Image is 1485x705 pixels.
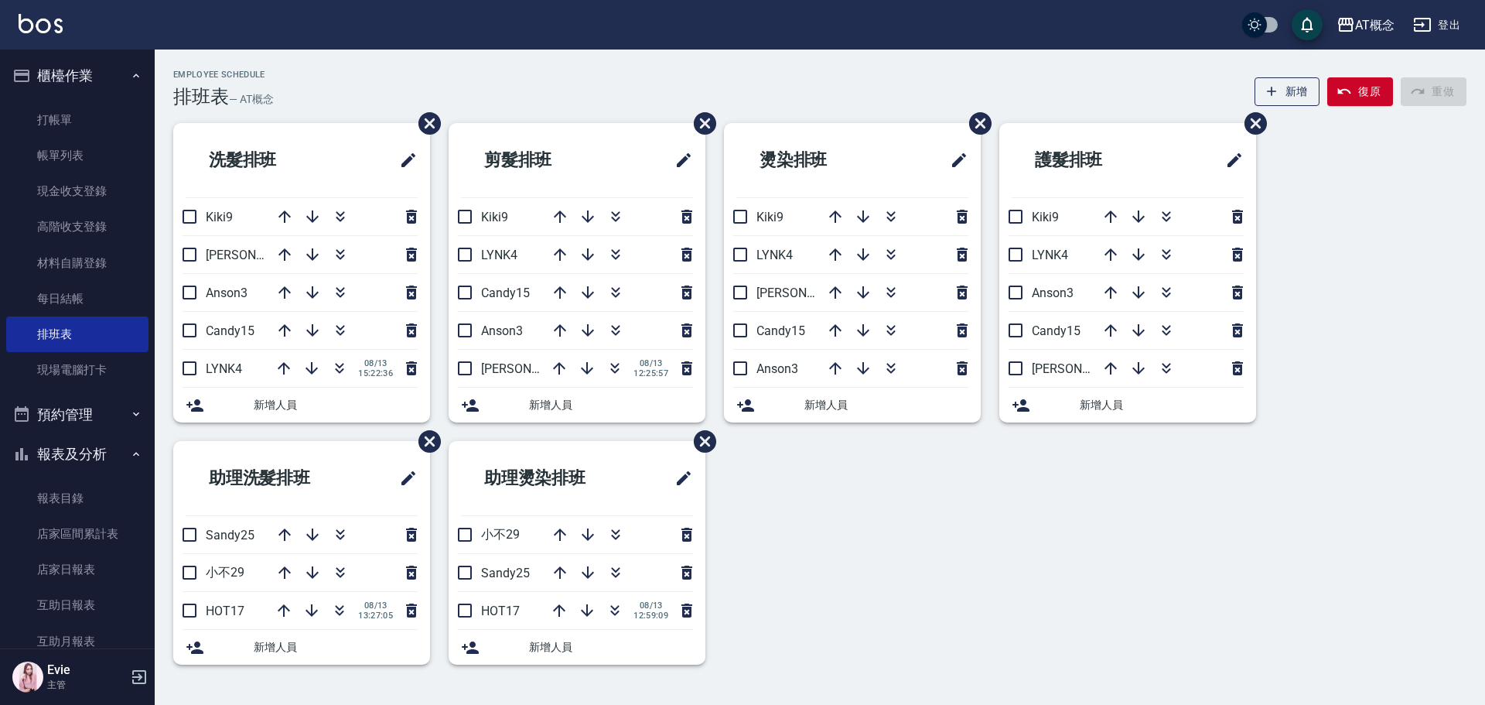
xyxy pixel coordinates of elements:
[229,91,274,108] h6: — AT概念
[736,132,896,188] h2: 燙染排班
[6,209,148,245] a: 高階收支登錄
[6,352,148,388] a: 現場電腦打卡
[633,601,668,611] span: 08/13
[481,361,581,376] span: [PERSON_NAME]2
[958,101,994,146] span: 刪除班表
[1080,397,1244,413] span: 新增人員
[407,419,443,464] span: 刪除班表
[6,245,148,281] a: 材料自購登錄
[6,173,148,209] a: 現金收支登錄
[1355,15,1395,35] div: AT概念
[186,450,361,506] h2: 助理洗髮排班
[1233,101,1269,146] span: 刪除班表
[461,132,620,188] h2: 剪髮排班
[481,210,508,224] span: Kiki9
[481,248,517,262] span: LYNK4
[206,286,247,300] span: Anson3
[529,397,693,413] span: 新增人員
[756,210,783,224] span: Kiki9
[999,388,1256,423] div: 新增人員
[358,368,393,378] span: 15:22:36
[682,419,719,464] span: 刪除班表
[6,481,148,516] a: 報表目錄
[47,662,126,678] h5: Evie
[173,630,430,665] div: 新增人員
[724,388,981,423] div: 新增人員
[481,286,530,300] span: Candy15
[358,358,393,368] span: 08/13
[6,395,148,435] button: 預約管理
[173,388,430,423] div: 新增人員
[756,323,805,338] span: Candy15
[6,102,148,138] a: 打帳單
[6,434,148,474] button: 報表及分析
[756,286,856,300] span: [PERSON_NAME]2
[1032,286,1074,300] span: Anson3
[1012,132,1171,188] h2: 護髮排班
[6,624,148,659] a: 互助月報表
[6,281,148,317] a: 每日結帳
[254,639,418,655] span: 新增人員
[1032,248,1068,262] span: LYNK4
[206,565,244,580] span: 小不29
[449,630,705,665] div: 新增人員
[6,317,148,352] a: 排班表
[804,397,968,413] span: 新增人員
[449,388,705,423] div: 新增人員
[756,248,793,262] span: LYNK4
[756,361,798,376] span: Anson3
[1407,11,1466,39] button: 登出
[481,604,520,618] span: HOT17
[407,101,443,146] span: 刪除班表
[481,527,520,542] span: 小不29
[633,611,668,621] span: 12:59:09
[390,460,418,497] span: 修改班表的標題
[1255,77,1320,106] button: 新增
[6,552,148,587] a: 店家日報表
[173,70,274,80] h2: Employee Schedule
[206,604,244,618] span: HOT17
[206,528,254,542] span: Sandy25
[1032,210,1059,224] span: Kiki9
[173,86,229,108] h3: 排班表
[665,460,693,497] span: 修改班表的標題
[529,639,693,655] span: 新增人員
[19,14,63,33] img: Logo
[1330,9,1401,41] button: AT概念
[633,358,668,368] span: 08/13
[1327,77,1393,106] button: 復原
[6,587,148,623] a: 互助日報表
[461,450,637,506] h2: 助理燙染排班
[6,56,148,96] button: 櫃檯作業
[633,368,668,378] span: 12:25:57
[206,361,242,376] span: LYNK4
[1032,323,1080,338] span: Candy15
[6,516,148,552] a: 店家區間累計表
[358,601,393,611] span: 08/13
[6,138,148,173] a: 帳單列表
[390,142,418,179] span: 修改班表的標題
[12,662,43,693] img: Person
[481,323,523,338] span: Anson3
[206,323,254,338] span: Candy15
[1032,361,1132,376] span: [PERSON_NAME]2
[481,566,530,580] span: Sandy25
[186,132,345,188] h2: 洗髮排班
[682,101,719,146] span: 刪除班表
[358,611,393,621] span: 13:27:05
[254,397,418,413] span: 新增人員
[665,142,693,179] span: 修改班表的標題
[1216,142,1244,179] span: 修改班表的標題
[206,248,306,262] span: [PERSON_NAME]2
[940,142,968,179] span: 修改班表的標題
[206,210,233,224] span: Kiki9
[47,678,126,692] p: 主管
[1292,9,1323,40] button: save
